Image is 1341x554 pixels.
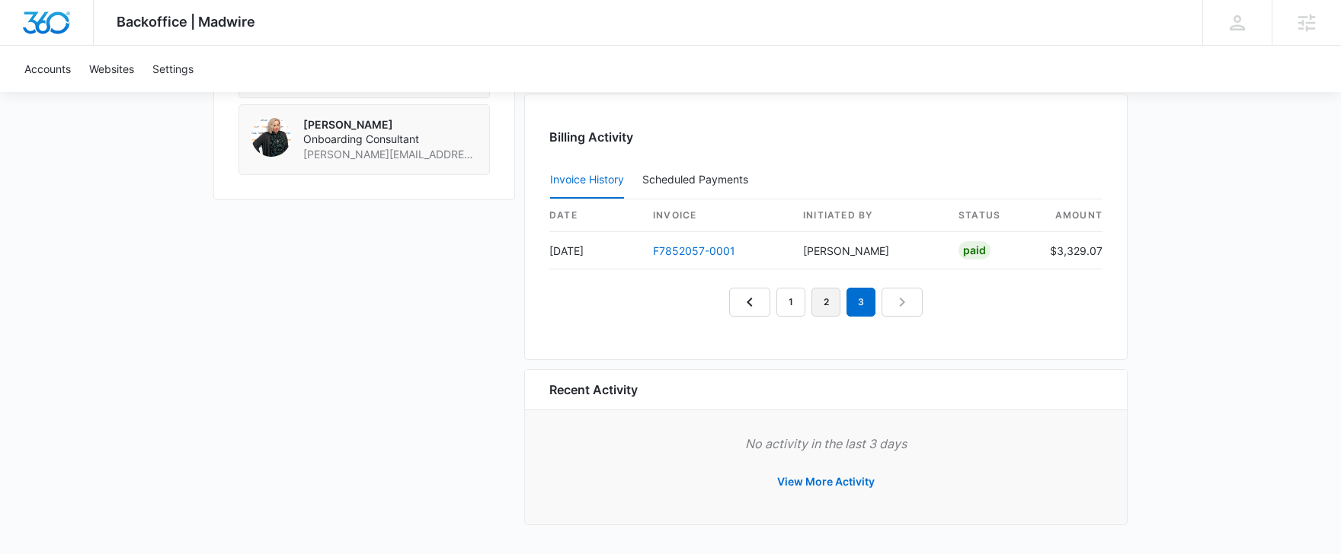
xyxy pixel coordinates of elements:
[15,46,80,92] a: Accounts
[143,46,203,92] a: Settings
[729,288,770,317] a: Previous Page
[729,288,923,317] nav: Pagination
[549,128,1103,146] h3: Billing Activity
[791,199,946,232] th: Initiated By
[24,40,37,52] img: website_grey.svg
[303,117,477,132] p: [PERSON_NAME]
[43,24,75,37] div: v 4.0.24
[1038,199,1103,232] th: amount
[959,241,991,259] div: Paid
[58,90,136,100] div: Domain Overview
[303,132,477,147] span: Onboarding Consultant
[24,24,37,37] img: logo_orange.svg
[946,199,1038,232] th: status
[811,288,840,317] a: Page 2
[117,14,255,30] span: Backoffice | Madwire
[80,46,143,92] a: Websites
[641,199,791,232] th: invoice
[550,162,624,199] button: Invoice History
[549,232,641,269] td: [DATE]
[762,463,890,500] button: View More Activity
[251,117,291,157] img: Kelly Bolin
[549,199,641,232] th: date
[653,244,735,257] a: F7852057-0001
[549,380,638,399] h6: Recent Activity
[152,88,164,100] img: tab_keywords_by_traffic_grey.svg
[1038,232,1103,269] td: $3,329.07
[776,288,805,317] a: Page 1
[549,435,1103,453] p: No activity in the last 3 days
[791,232,946,269] td: [PERSON_NAME]
[40,40,168,52] div: Domain: [DOMAIN_NAME]
[847,288,875,317] em: 3
[168,90,257,100] div: Keywords by Traffic
[41,88,53,100] img: tab_domain_overview_orange.svg
[303,147,477,162] span: [PERSON_NAME][EMAIL_ADDRESS][PERSON_NAME][DOMAIN_NAME]
[642,174,754,185] div: Scheduled Payments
